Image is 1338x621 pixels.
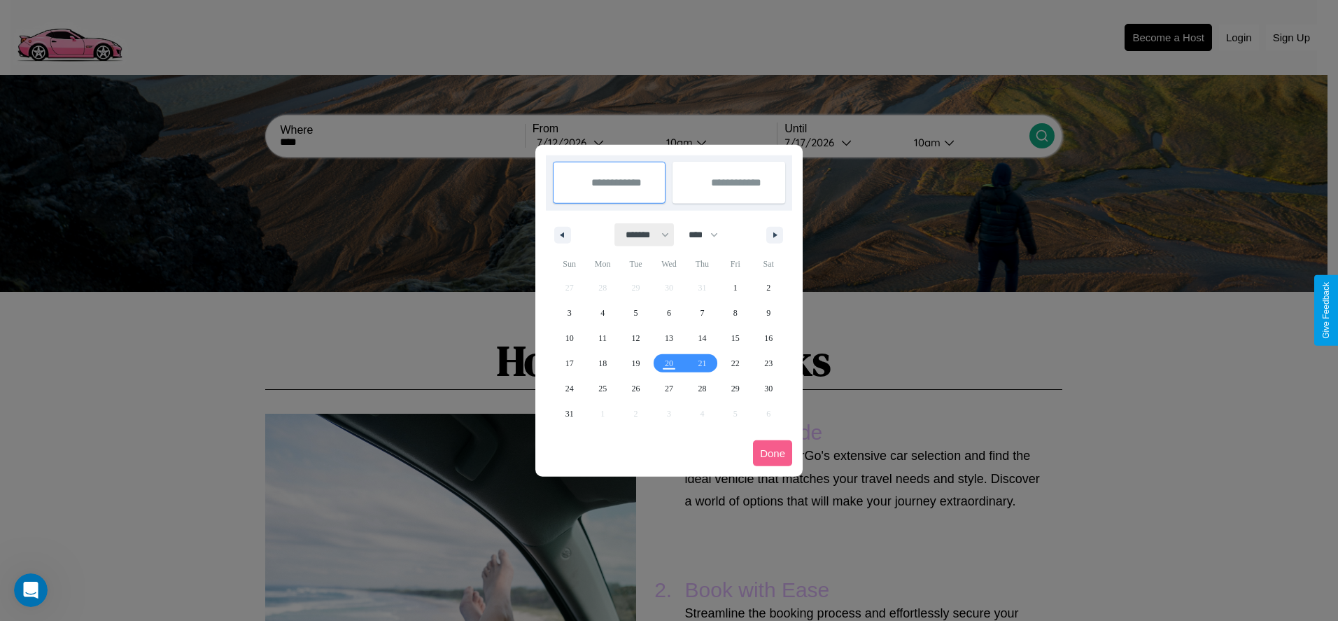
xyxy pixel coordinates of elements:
[698,376,706,401] span: 28
[752,300,785,326] button: 9
[652,326,685,351] button: 13
[686,326,719,351] button: 14
[553,351,586,376] button: 17
[752,275,785,300] button: 2
[719,376,752,401] button: 29
[553,300,586,326] button: 3
[634,300,638,326] span: 5
[719,351,752,376] button: 22
[568,300,572,326] span: 3
[719,275,752,300] button: 1
[686,376,719,401] button: 28
[565,401,574,426] span: 31
[553,376,586,401] button: 24
[719,300,752,326] button: 8
[752,253,785,275] span: Sat
[766,300,770,326] span: 9
[619,351,652,376] button: 19
[1321,282,1331,339] div: Give Feedback
[652,351,685,376] button: 20
[586,376,619,401] button: 25
[553,326,586,351] button: 10
[698,326,706,351] span: 14
[619,376,652,401] button: 26
[14,573,48,607] iframe: Intercom live chat
[752,376,785,401] button: 30
[731,326,740,351] span: 15
[565,351,574,376] span: 17
[766,275,770,300] span: 2
[652,300,685,326] button: 6
[586,300,619,326] button: 4
[632,376,640,401] span: 26
[665,376,673,401] span: 27
[733,275,738,300] span: 1
[719,253,752,275] span: Fri
[598,351,607,376] span: 18
[686,300,719,326] button: 7
[698,351,706,376] span: 21
[652,253,685,275] span: Wed
[719,326,752,351] button: 15
[553,253,586,275] span: Sun
[586,326,619,351] button: 11
[731,351,740,376] span: 22
[565,376,574,401] span: 24
[700,300,704,326] span: 7
[652,376,685,401] button: 27
[586,253,619,275] span: Mon
[586,351,619,376] button: 18
[667,300,671,326] span: 6
[598,376,607,401] span: 25
[752,351,785,376] button: 23
[731,376,740,401] span: 29
[733,300,738,326] span: 8
[686,253,719,275] span: Thu
[553,401,586,426] button: 31
[600,300,605,326] span: 4
[753,440,792,466] button: Done
[632,326,640,351] span: 12
[632,351,640,376] span: 19
[619,300,652,326] button: 5
[764,351,773,376] span: 23
[565,326,574,351] span: 10
[665,351,673,376] span: 20
[598,326,607,351] span: 11
[619,326,652,351] button: 12
[752,326,785,351] button: 16
[619,253,652,275] span: Tue
[764,326,773,351] span: 16
[764,376,773,401] span: 30
[665,326,673,351] span: 13
[686,351,719,376] button: 21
